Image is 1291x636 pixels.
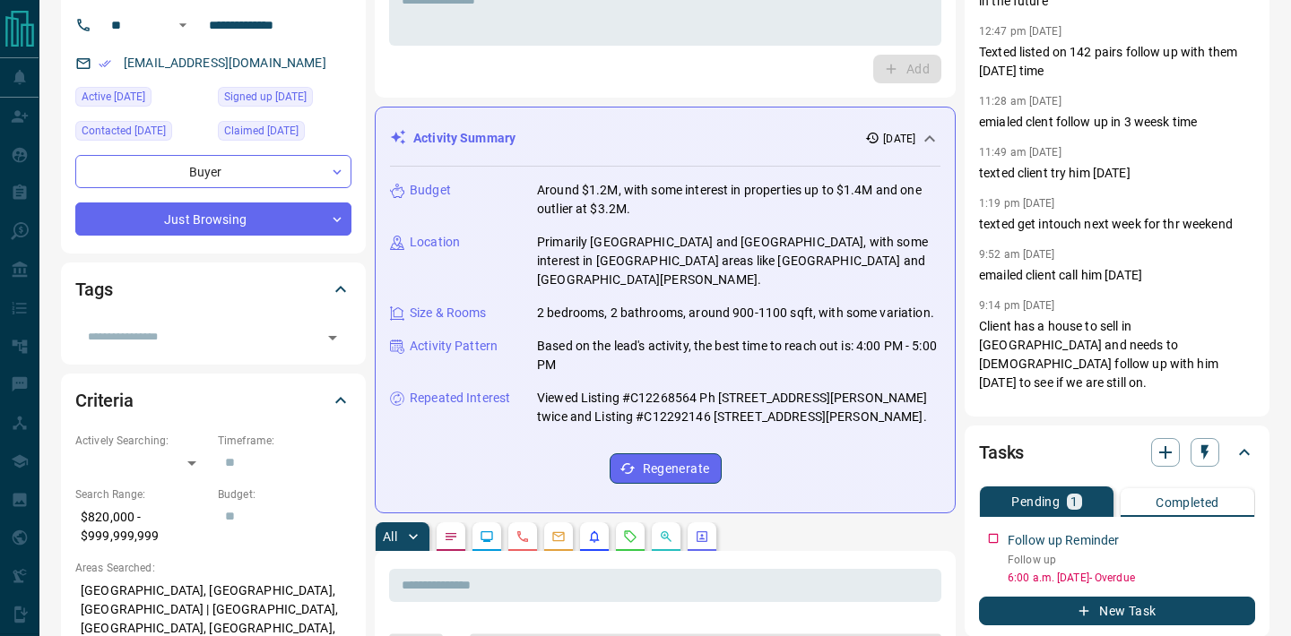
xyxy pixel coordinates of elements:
p: Activity Summary [413,129,516,148]
button: Regenerate [610,453,722,484]
p: Timeframe: [218,433,351,449]
a: [EMAIL_ADDRESS][DOMAIN_NAME] [124,56,326,70]
p: Around $1.2M, with some interest in properties up to $1.4M and one outlier at $3.2M. [537,181,940,219]
span: Contacted [DATE] [82,122,166,140]
p: Viewed Listing #C12268564 Ph [STREET_ADDRESS][PERSON_NAME] twice and Listing #C12292146 [STREET_A... [537,389,940,426]
p: Follow up [1008,552,1255,568]
svg: Agent Actions [695,529,709,544]
p: texted get intouch next week for thr weekend [979,215,1255,234]
div: Tasks [979,431,1255,474]
p: 1:19 pm [DATE] [979,197,1055,210]
p: $820,000 - $999,999,999 [75,503,209,551]
p: Budget: [218,486,351,503]
div: Activity Summary[DATE] [390,122,940,155]
p: Texted listed on 142 pairs follow up with them [DATE] time [979,43,1255,81]
p: Budget [410,181,451,200]
button: New Task [979,597,1255,625]
svg: Requests [623,529,637,544]
svg: Listing Alerts [587,529,602,544]
h2: Tasks [979,438,1024,467]
p: Pending [1011,495,1060,508]
svg: Lead Browsing Activity [480,529,494,544]
p: texted client try him [DATE] [979,164,1255,183]
svg: Notes [444,529,458,544]
div: Tue May 21 2024 [218,87,351,112]
p: Based on the lead's activity, the best time to reach out is: 4:00 PM - 5:00 PM [537,337,940,374]
p: Primarily [GEOGRAPHIC_DATA] and [GEOGRAPHIC_DATA], with some interest in [GEOGRAPHIC_DATA] areas ... [537,233,940,289]
p: Completed [1156,496,1219,509]
div: Tags [75,268,351,311]
button: Open [172,14,194,36]
p: Location [410,233,460,252]
p: Activity Pattern [410,337,498,356]
svg: Email Verified [99,57,111,70]
p: 9:14 pm [DATE] [979,299,1055,312]
svg: Opportunities [659,529,673,544]
p: emailed client call him [DATE] [979,266,1255,285]
p: Actively Searching: [75,433,209,449]
p: Search Range: [75,486,209,503]
p: [DATE] [883,131,915,147]
span: Claimed [DATE] [224,122,299,140]
p: emialed clent follow up in 3 weesk time [979,113,1255,132]
p: 11:49 am [DATE] [979,146,1061,159]
p: Size & Rooms [410,304,487,322]
div: Tue May 21 2024 [218,121,351,146]
svg: Calls [516,529,530,544]
p: Client has a house to sell in [GEOGRAPHIC_DATA] and needs to [DEMOGRAPHIC_DATA] follow up with hi... [979,317,1255,392]
p: Areas Searched: [75,560,351,576]
p: 1 [1070,495,1078,508]
div: Criteria [75,379,351,422]
p: Repeated Interest [410,389,510,408]
div: Thu Oct 31 2024 [75,121,209,146]
svg: Emails [551,529,566,544]
p: Follow up Reminder [1008,531,1119,550]
p: 11:28 am [DATE] [979,95,1061,107]
div: Sun Aug 10 2025 [75,87,209,112]
p: 12:47 pm [DATE] [979,25,1061,38]
span: Signed up [DATE] [224,88,307,106]
span: Active [DATE] [82,88,145,106]
h2: Criteria [75,386,134,415]
h2: Tags [75,275,112,304]
div: Buyer [75,155,351,188]
p: All [383,530,397,543]
button: Open [320,325,345,350]
div: Just Browsing [75,202,351,236]
p: 2 bedrooms, 2 bathrooms, around 900-1100 sqft, with some variation. [537,304,934,322]
p: 9:52 am [DATE] [979,248,1055,261]
p: 6:00 a.m. [DATE] - Overdue [1008,570,1255,586]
